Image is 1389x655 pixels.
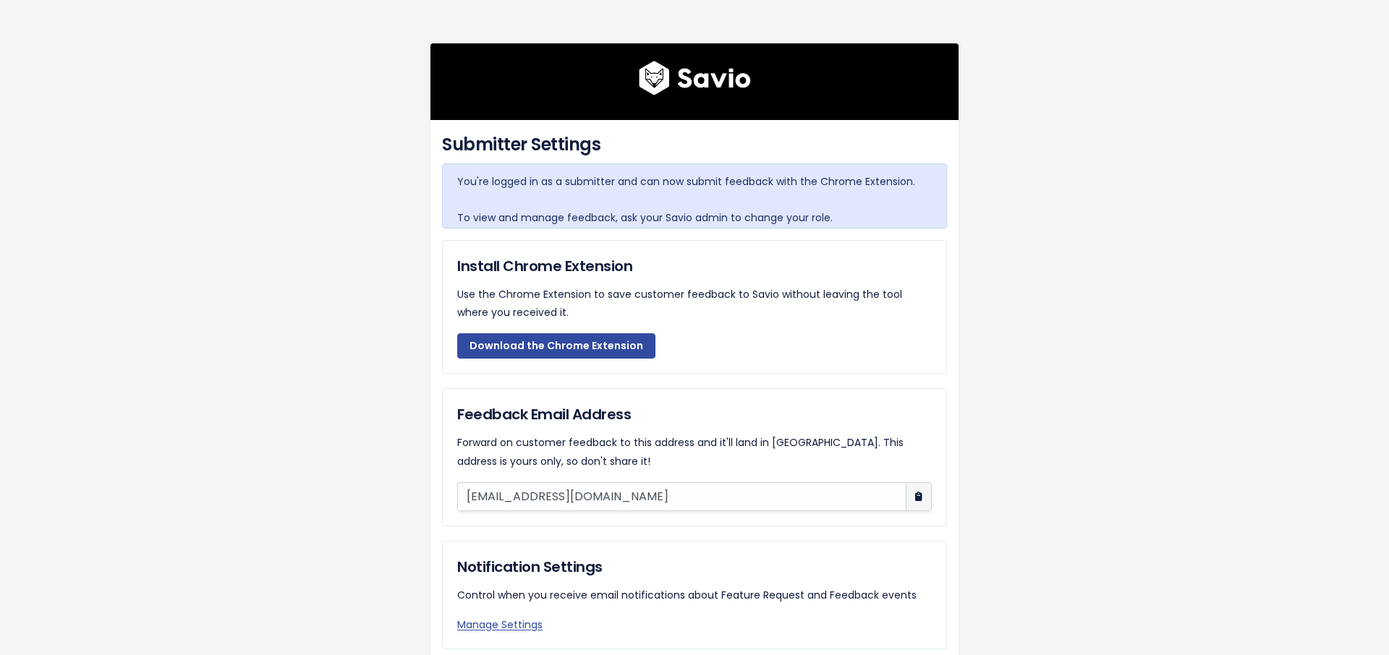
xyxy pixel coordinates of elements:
[457,286,932,322] p: Use the Chrome Extension to save customer feedback to Savio without leaving the tool where you re...
[639,61,751,95] img: logo600x187.a314fd40982d.png
[457,586,932,604] p: Control when you receive email notifications about Feature Request and Feedback events
[457,403,932,425] h5: Feedback Email Address
[457,556,932,578] h5: Notification Settings
[457,617,543,632] a: Manage Settings
[457,434,932,470] p: Forward on customer feedback to this address and it'll land in [GEOGRAPHIC_DATA]. This address is...
[442,132,947,158] h4: Submitter Settings
[457,255,932,277] h5: Install Chrome Extension
[457,333,655,359] a: Download the Chrome Extension
[457,173,932,228] p: You're logged in as a submitter and can now submit feedback with the Chrome Extension. To view an...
